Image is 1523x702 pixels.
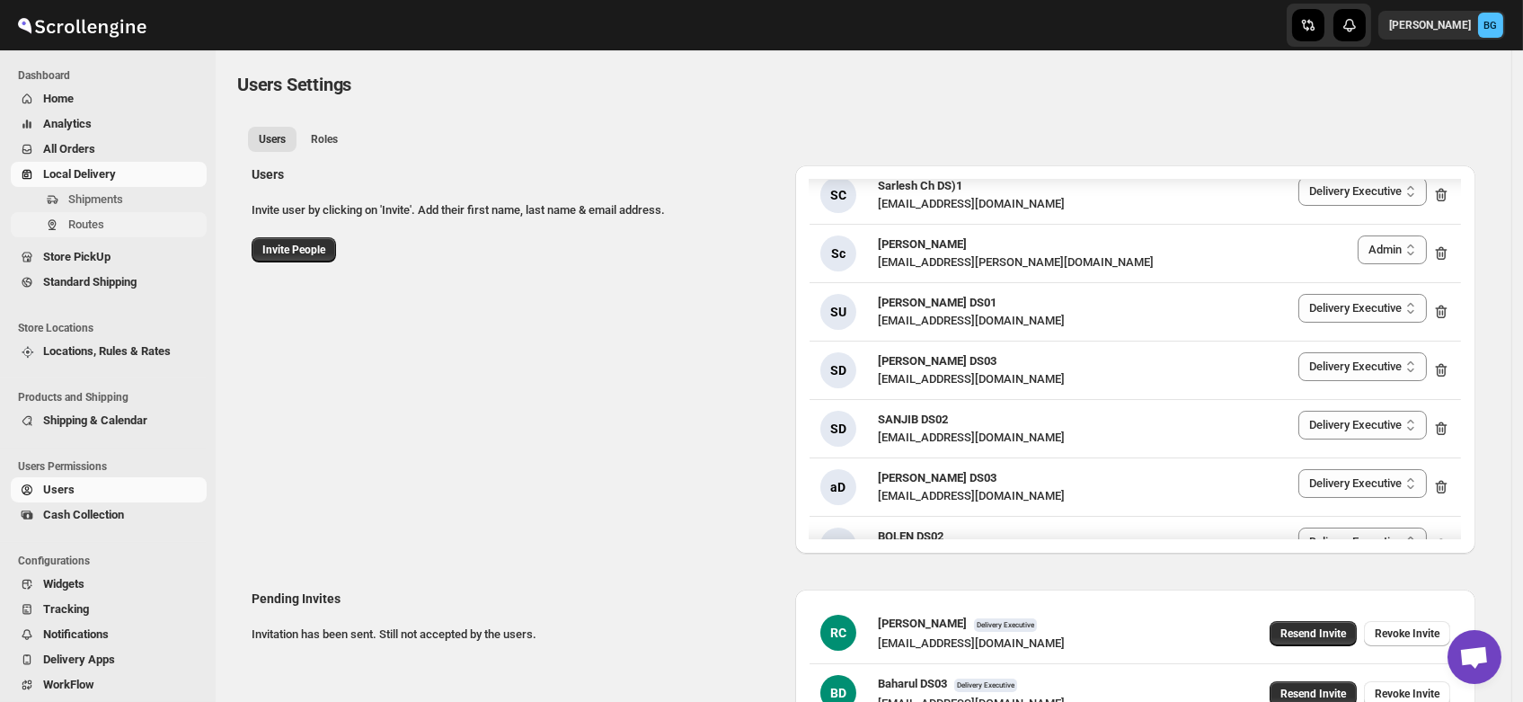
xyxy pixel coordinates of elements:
div: [EMAIL_ADDRESS][DOMAIN_NAME] [878,635,1065,653]
button: Routes [11,212,207,237]
span: Notifications [43,627,109,641]
span: Roles [311,132,338,147]
img: ScrollEngine [14,3,149,48]
div: SU [820,294,856,330]
span: Users Permissions [18,459,207,474]
p: [PERSON_NAME] [1389,18,1471,32]
span: Products and Shipping [18,390,207,404]
span: Resend Invite [1280,687,1346,701]
span: Revoke Invite [1375,687,1439,701]
button: Home [11,86,207,111]
div: RC [820,615,856,651]
button: Shipping & Calendar [11,408,207,433]
button: Delivery Apps [11,647,207,672]
div: [EMAIL_ADDRESS][DOMAIN_NAME] [878,195,1065,213]
span: All Orders [43,142,95,156]
h2: Pending Invites [252,590,781,608]
span: Invite People [262,243,325,257]
p: Invitation has been sent. Still not accepted by the users. [252,626,781,644]
span: Delivery Executive [954,679,1017,692]
span: Revoke Invite [1375,626,1439,641]
div: Sc [820,235,856,271]
span: Tracking [43,602,89,616]
span: Cash Collection [43,508,124,521]
button: Cash Collection [11,502,207,528]
button: Analytics [11,111,207,137]
span: Shipments [68,192,123,206]
button: All customers [248,127,297,152]
button: Tracking [11,597,207,622]
button: Invite People [252,237,336,262]
span: Users [43,483,75,496]
span: Sarlesh Ch DS)1 [878,179,962,192]
div: SD [820,352,856,388]
div: Open chat [1448,630,1501,684]
div: [EMAIL_ADDRESS][DOMAIN_NAME] [878,370,1065,388]
h2: Users [252,165,781,183]
span: Resend Invite [1280,626,1346,641]
button: Shipments [11,187,207,212]
div: SD [820,411,856,447]
p: Invite user by clicking on 'Invite'. Add their first name, last name & email address. [252,201,781,219]
span: Local Delivery [43,167,116,181]
span: [PERSON_NAME] DS01 [878,296,996,309]
span: [PERSON_NAME] DS03 [878,354,996,368]
button: Locations, Rules & Rates [11,339,207,364]
span: Widgets [43,577,84,591]
button: Notifications [11,622,207,647]
span: Locations, Rules & Rates [43,344,171,358]
div: [EMAIL_ADDRESS][PERSON_NAME][DOMAIN_NAME] [878,253,1154,271]
div: SC [820,177,856,213]
span: Standard Shipping [43,275,137,289]
span: SANJIB DS02 [878,413,948,426]
button: Users [11,477,207,502]
span: Baharul DS03 [878,677,947,690]
div: [EMAIL_ADDRESS][DOMAIN_NAME] [878,429,1065,447]
span: [PERSON_NAME] DS03 [878,471,996,484]
button: Resend Invite [1270,621,1357,646]
span: Store Locations [18,321,207,335]
span: BOLEN DS02 [878,529,943,543]
span: Delivery Executive [974,618,1037,632]
span: Home [43,92,74,105]
div: [EMAIL_ADDRESS][DOMAIN_NAME] [878,487,1065,505]
span: Brajesh Giri [1478,13,1503,38]
div: [EMAIL_ADDRESS][DOMAIN_NAME] [878,312,1065,330]
span: Dashboard [18,68,207,83]
span: [PERSON_NAME] [878,237,967,251]
span: [PERSON_NAME] [878,617,967,630]
span: Analytics [43,117,92,130]
div: aD [820,469,856,505]
span: WorkFlow [43,678,94,691]
button: User menu [1378,11,1505,40]
button: Revoke Invite [1364,621,1450,646]
span: Delivery Apps [43,653,115,666]
span: Configurations [18,554,207,568]
span: Shipping & Calendar [43,413,147,427]
span: Users [259,132,286,147]
button: Widgets [11,572,207,597]
span: Routes [68,218,104,231]
span: Users Settings [237,74,351,95]
div: BD [820,528,856,564]
button: WorkFlow [11,672,207,698]
text: BG [1484,20,1498,31]
button: All Orders [11,137,207,162]
span: Store PickUp [43,250,111,263]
